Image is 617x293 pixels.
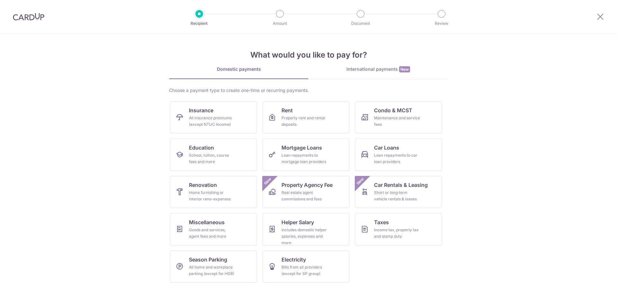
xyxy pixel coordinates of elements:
[418,20,465,27] p: Review
[399,66,410,72] span: New
[355,176,366,187] span: New
[189,115,235,128] div: All insurance premiums (except NTUC Income)
[189,218,225,226] span: Miscellaneous
[282,181,333,189] span: Property Agency Fee
[170,101,257,133] a: InsuranceAll insurance premiums (except NTUC Income)
[282,264,328,277] div: Bills from all providers (except for SP group)
[282,144,322,151] span: Mortgage Loans
[189,106,213,114] span: Insurance
[170,251,257,283] a: Season ParkingAll home and workplace parking (except for HDB)
[282,189,328,202] div: Real estate agent commissions and fees
[282,256,306,263] span: Electricity
[263,176,273,187] span: New
[576,274,611,290] iframe: Opens a widget where you can find more information
[169,66,308,72] div: Domestic payments
[374,144,399,151] span: Car Loans
[189,264,235,277] div: All home and workplace parking (except for HDB)
[282,152,328,165] div: Loan repayments to mortgage loan providers
[13,13,44,21] img: CardUp
[189,181,217,189] span: Renovation
[170,213,257,245] a: MiscellaneousGoods and services, agent fees and more
[374,189,420,202] div: Short or long‑term vehicle rentals & leases
[262,176,350,208] a: Property Agency FeeReal estate agent commissions and feesNew
[256,20,304,27] p: Amount
[189,256,227,263] span: Season Parking
[374,152,420,165] div: Loan repayments to car loan providers
[262,251,350,283] a: ElectricityBills from all providers (except for SP group)
[282,227,328,246] div: Includes domestic helper salaries, expenses and more
[189,152,235,165] div: School, tuition, course fees and more
[282,115,328,128] div: Property rent and rental deposits
[262,213,350,245] a: Helper SalaryIncludes domestic helper salaries, expenses and more
[308,66,448,73] div: International payments
[282,218,314,226] span: Helper Salary
[175,20,223,27] p: Recipient
[374,181,428,189] span: Car Rentals & Leasing
[355,101,442,133] a: Condo & MCSTMaintenance and service fees
[374,227,420,240] div: Income tax, property tax and stamp duty
[170,176,257,208] a: RenovationHome furnishing or interior reno-expenses
[262,101,350,133] a: RentProperty rent and rental deposits
[374,218,389,226] span: Taxes
[355,213,442,245] a: TaxesIncome tax, property tax and stamp duty
[355,139,442,171] a: Car LoansLoan repayments to car loan providers
[189,189,235,202] div: Home furnishing or interior reno-expenses
[169,49,448,61] h4: What would you like to pay for?
[374,106,412,114] span: Condo & MCST
[169,87,448,94] div: Choose a payment type to create one-time or recurring payments.
[282,106,293,114] span: Rent
[262,139,350,171] a: Mortgage LoansLoan repayments to mortgage loan providers
[170,139,257,171] a: EducationSchool, tuition, course fees and more
[189,144,214,151] span: Education
[337,20,384,27] p: Document
[374,115,420,128] div: Maintenance and service fees
[355,176,442,208] a: Car Rentals & LeasingShort or long‑term vehicle rentals & leasesNew
[189,227,235,240] div: Goods and services, agent fees and more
